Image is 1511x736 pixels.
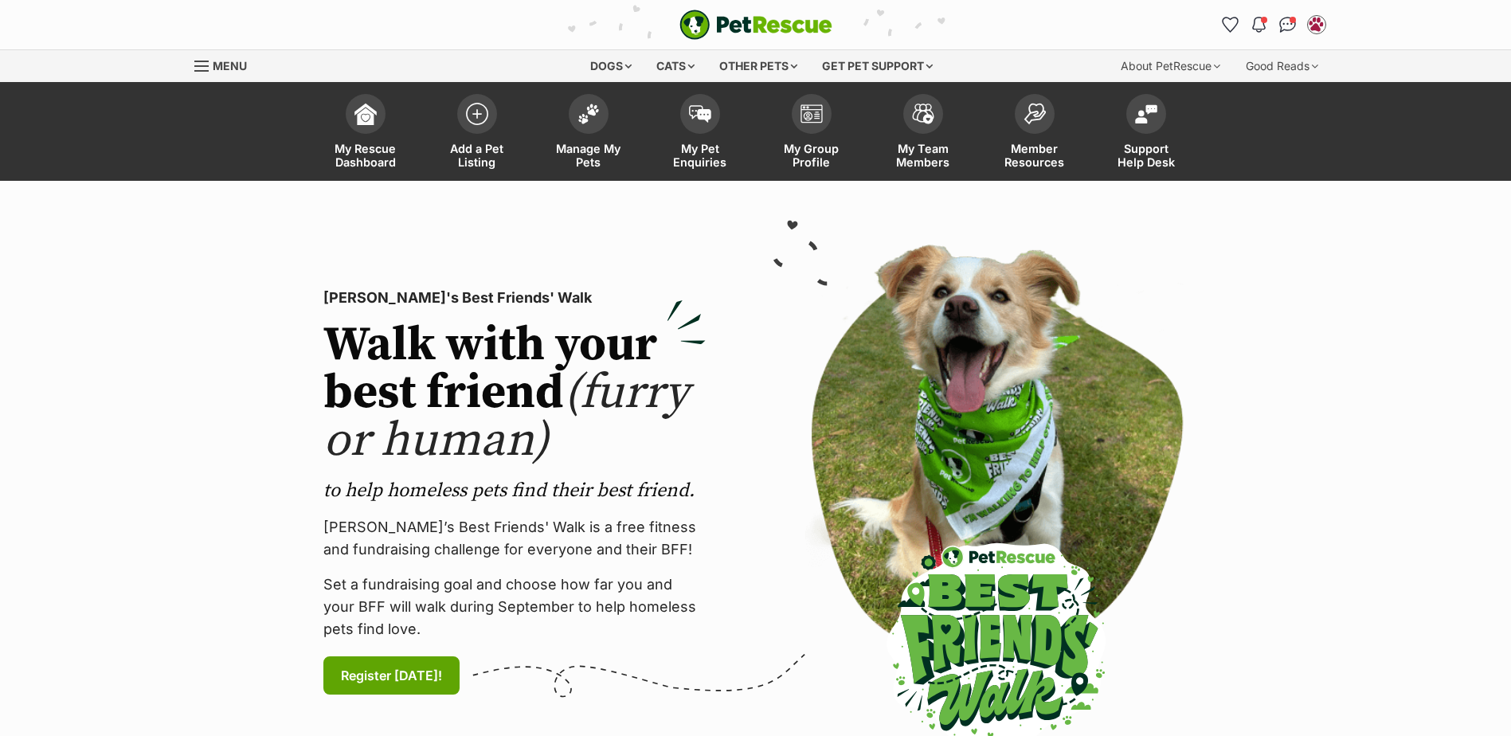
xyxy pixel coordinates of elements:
[1235,50,1329,82] div: Good Reads
[1090,86,1202,181] a: Support Help Desk
[689,105,711,123] img: pet-enquiries-icon-7e3ad2cf08bfb03b45e93fb7055b45f3efa6380592205ae92323e6603595dc1f.svg
[1304,12,1329,37] button: My account
[466,103,488,125] img: add-pet-listing-icon-0afa8454b4691262ce3f59096e99ab1cd57d4a30225e0717b998d2c9b9846f56.svg
[679,10,832,40] img: logo-e224e6f780fb5917bec1dbf3a21bbac754714ae5b6737aabdf751b685950b380.svg
[776,142,847,169] span: My Group Profile
[330,142,401,169] span: My Rescue Dashboard
[579,50,643,82] div: Dogs
[323,574,706,640] p: Set a fundraising goal and choose how far you and your BFF will walk during September to help hom...
[811,50,944,82] div: Get pet support
[1309,17,1325,33] img: Ballarat Animal Shelter profile pic
[912,104,934,124] img: team-members-icon-5396bd8760b3fe7c0b43da4ab00e1e3bb1a5d9ba89233759b79545d2d3fc5d0d.svg
[1275,12,1301,37] a: Conversations
[213,59,247,72] span: Menu
[533,86,644,181] a: Manage My Pets
[801,104,823,123] img: group-profile-icon-3fa3cf56718a62981997c0bc7e787c4b2cf8bcc04b72c1350f741eb67cf2f40e.svg
[323,656,460,695] a: Register [DATE]!
[323,478,706,503] p: to help homeless pets find their best friend.
[1024,103,1046,124] img: member-resources-icon-8e73f808a243e03378d46382f2149f9095a855e16c252ad45f914b54edf8863c.svg
[664,142,736,169] span: My Pet Enquiries
[577,104,600,124] img: manage-my-pets-icon-02211641906a0b7f246fdf0571729dbe1e7629f14944591b6c1af311fb30b64b.svg
[323,363,689,471] span: (furry or human)
[1279,17,1296,33] img: chat-41dd97257d64d25036548639549fe6c8038ab92f7586957e7f3b1b290dea8141.svg
[644,86,756,181] a: My Pet Enquiries
[441,142,513,169] span: Add a Pet Listing
[979,86,1090,181] a: Member Resources
[1247,12,1272,37] button: Notifications
[323,516,706,561] p: [PERSON_NAME]’s Best Friends' Walk is a free fitness and fundraising challenge for everyone and t...
[756,86,867,181] a: My Group Profile
[553,142,624,169] span: Manage My Pets
[194,50,258,79] a: Menu
[708,50,808,82] div: Other pets
[1110,142,1182,169] span: Support Help Desk
[1252,17,1265,33] img: notifications-46538b983faf8c2785f20acdc204bb7945ddae34d4c08c2a6579f10ce5e182be.svg
[1218,12,1329,37] ul: Account quick links
[310,86,421,181] a: My Rescue Dashboard
[354,103,377,125] img: dashboard-icon-eb2f2d2d3e046f16d808141f083e7271f6b2e854fb5c12c21221c1fb7104beca.svg
[999,142,1071,169] span: Member Resources
[341,666,442,685] span: Register [DATE]!
[323,287,706,309] p: [PERSON_NAME]'s Best Friends' Walk
[421,86,533,181] a: Add a Pet Listing
[679,10,832,40] a: PetRescue
[887,142,959,169] span: My Team Members
[323,322,706,465] h2: Walk with your best friend
[867,86,979,181] a: My Team Members
[645,50,706,82] div: Cats
[1135,104,1157,123] img: help-desk-icon-fdf02630f3aa405de69fd3d07c3f3aa587a6932b1a1747fa1d2bba05be0121f9.svg
[1110,50,1231,82] div: About PetRescue
[1218,12,1243,37] a: Favourites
